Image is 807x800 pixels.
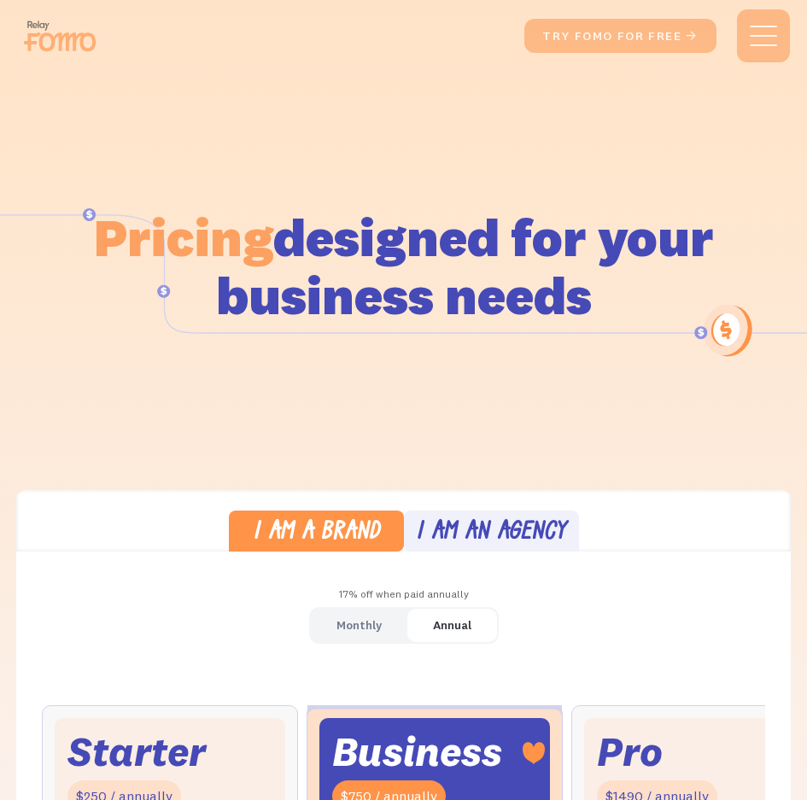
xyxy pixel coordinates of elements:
[737,9,790,62] div: menu
[253,521,380,546] div: I am a brand
[332,731,502,772] div: Business
[16,582,791,607] div: 17% off when paid annually
[94,204,273,270] span: Pricing
[433,613,471,638] div: Annual
[524,19,716,53] a: try fomo for free
[685,28,699,44] span: 
[416,521,566,546] div: I am an agency
[597,731,663,772] div: Pro
[67,731,206,772] div: Starter
[93,208,715,324] h1: designed for your business needs
[336,613,382,638] div: Monthly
